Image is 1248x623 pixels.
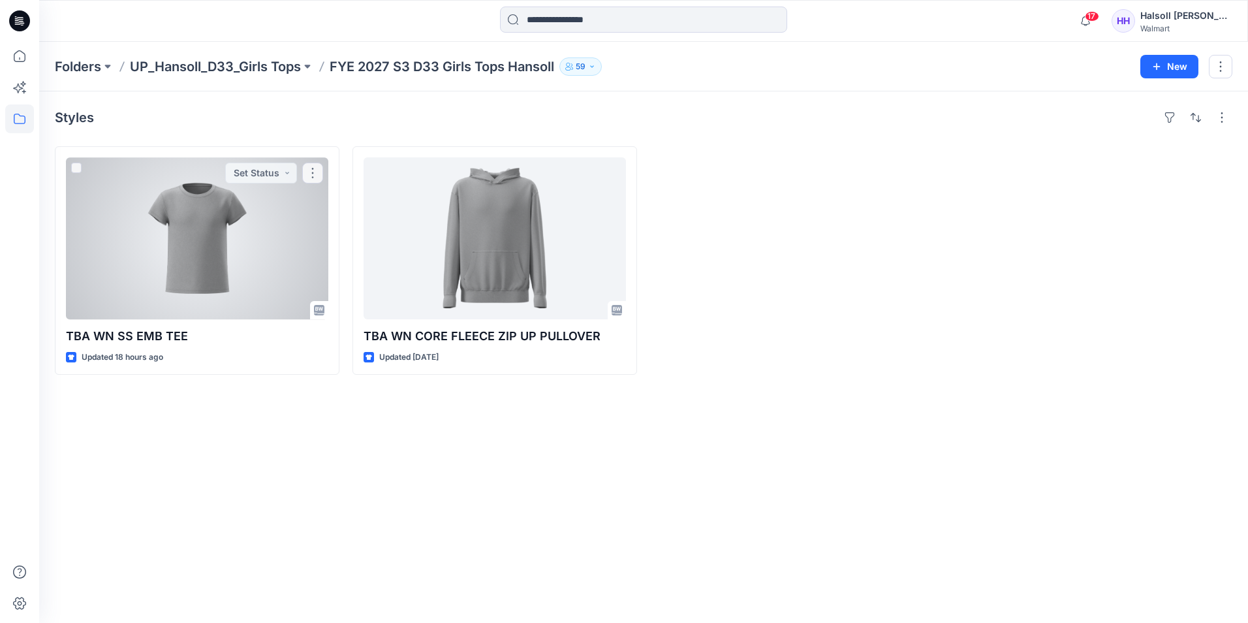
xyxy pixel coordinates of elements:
[1140,55,1198,78] button: New
[55,110,94,125] h4: Styles
[364,327,626,345] p: TBA WN CORE FLEECE ZIP UP PULLOVER
[379,351,439,364] p: Updated [DATE]
[55,57,101,76] a: Folders
[1085,11,1099,22] span: 17
[66,327,328,345] p: TBA WN SS EMB TEE
[1140,8,1232,24] div: Halsoll [PERSON_NAME] Girls Design Team
[330,57,554,76] p: FYE 2027 S3 D33 Girls Tops Hansoll
[1140,24,1232,33] div: Walmart
[559,57,602,76] button: 59
[66,157,328,319] a: TBA WN SS EMB TEE
[1112,9,1135,33] div: HH
[130,57,301,76] a: UP_Hansoll_D33_Girls Tops
[364,157,626,319] a: TBA WN CORE FLEECE ZIP UP PULLOVER
[82,351,163,364] p: Updated 18 hours ago
[576,59,585,74] p: 59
